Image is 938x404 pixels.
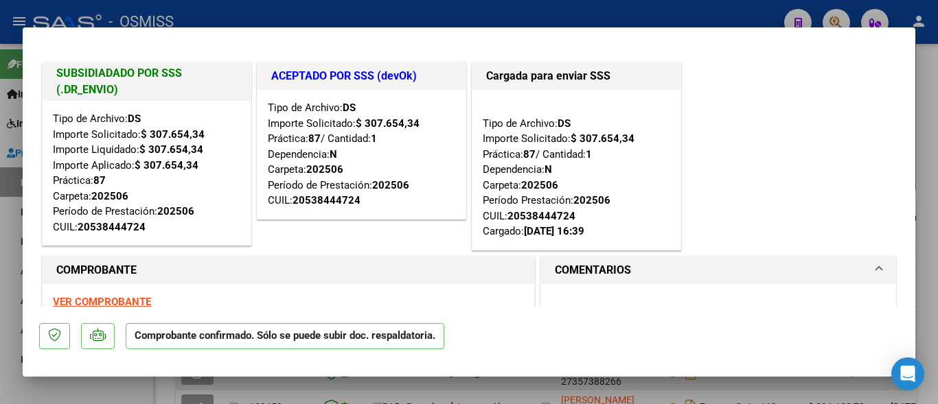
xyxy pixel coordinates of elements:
strong: DS [128,112,141,125]
strong: 202506 [521,179,558,191]
div: 20538444724 [293,193,361,209]
strong: DS [558,117,571,130]
div: Tipo de Archivo: Importe Solicitado: Práctica: / Cantidad: Dependencia: Carpeta: Período de Prest... [268,100,455,209]
h1: SUBSIDIADADO POR SSS (.DR_ENVIO) [56,65,237,98]
div: 20538444724 [78,219,146,235]
h1: ACEPTADO POR SSS (devOk) [271,68,452,84]
strong: 87 [93,174,106,187]
p: Comprobante confirmado. Sólo se puede subir doc. respaldatoria. [126,323,444,350]
strong: 1 [371,132,377,145]
strong: 202506 [91,190,128,202]
strong: 202506 [157,205,194,217]
strong: COMPROBANTE [56,263,137,276]
strong: [DATE] 16:39 [524,225,584,237]
h1: Cargada para enviar SSS [486,68,667,84]
div: Open Intercom Messenger [891,357,924,390]
strong: 87 [523,148,536,161]
mat-expansion-panel-header: COMENTARIOS [541,257,895,284]
strong: 202506 [306,163,343,176]
strong: N [545,163,552,176]
strong: 1 [586,148,592,161]
strong: 202506 [372,179,409,191]
strong: $ 307.654,34 [139,143,203,156]
div: Tipo de Archivo: Importe Solicitado: Práctica: / Cantidad: Dependencia: Carpeta: Período Prestaci... [483,100,670,239]
strong: DS [343,102,356,114]
div: 20538444724 [507,209,575,224]
strong: 87 [308,132,321,145]
strong: 202506 [573,194,610,206]
strong: $ 307.654,34 [356,117,420,130]
strong: $ 307.654,34 [135,159,198,171]
a: VER COMPROBANTE [53,296,151,308]
h1: COMENTARIOS [555,262,631,278]
div: Tipo de Archivo: Importe Solicitado: Importe Liquidado: Importe Aplicado: Práctica: Carpeta: Perí... [53,111,240,235]
strong: $ 307.654,34 [141,128,205,141]
strong: $ 307.654,34 [571,132,634,145]
strong: N [330,148,337,161]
